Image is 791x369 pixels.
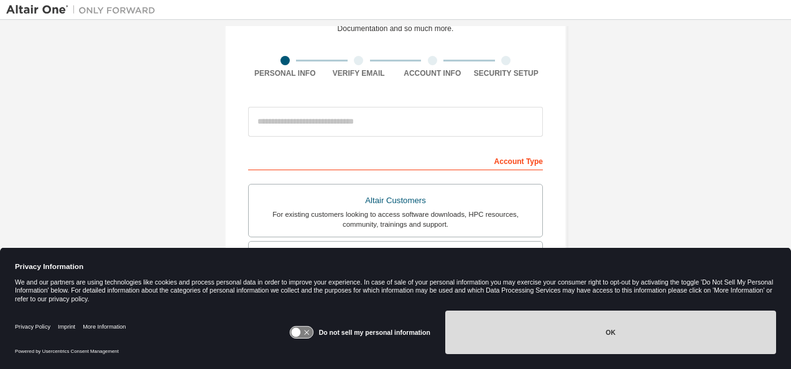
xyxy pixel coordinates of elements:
[6,4,162,16] img: Altair One
[256,209,535,229] div: For existing customers looking to access software downloads, HPC resources, community, trainings ...
[470,68,544,78] div: Security Setup
[248,68,322,78] div: Personal Info
[322,68,396,78] div: Verify Email
[256,192,535,209] div: Altair Customers
[395,68,470,78] div: Account Info
[248,150,543,170] div: Account Type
